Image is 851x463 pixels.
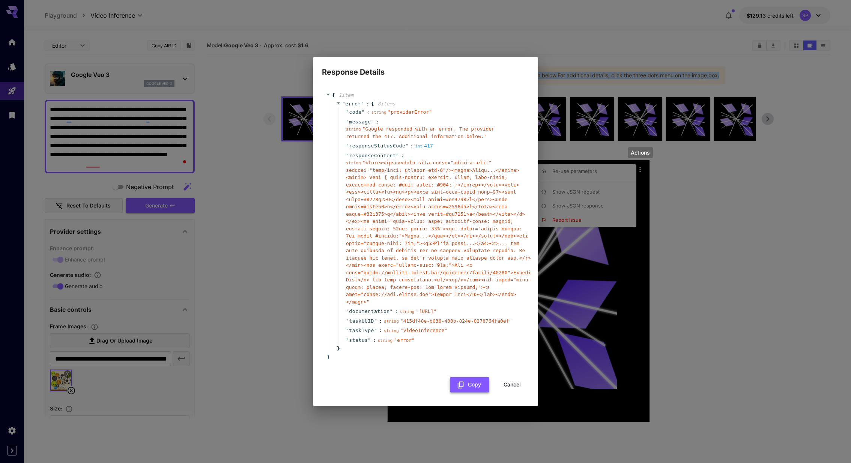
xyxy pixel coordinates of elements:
span: " error " [394,337,415,343]
span: error [345,101,361,107]
span: { [371,100,374,108]
div: 417 [415,142,433,150]
span: " [374,318,377,324]
span: " [362,109,365,115]
span: " Google responded with an error. The provider returned the 417. Additional information below. " [346,126,495,139]
span: " [URL] " [416,308,436,314]
span: 1 item [339,92,353,98]
span: 8 item s [377,101,395,107]
span: " videoInference " [400,328,447,333]
span: code [349,108,361,116]
span: " [346,308,349,314]
span: string [400,309,415,314]
span: string [371,110,386,115]
span: } [326,353,330,361]
span: : [376,118,379,126]
button: Copy [450,377,489,392]
div: Actions [628,147,653,158]
span: " [346,109,349,115]
span: " [368,337,371,343]
span: " [346,119,349,125]
span: " providerError " [388,109,432,115]
span: string [346,127,361,132]
span: message [349,118,371,126]
span: " [346,328,349,333]
span: : [379,317,382,325]
span: " [346,318,349,324]
span: : [366,100,369,108]
h2: Response Details [313,57,538,78]
span: responseContent [349,152,396,159]
span: " 415df48e-d036-400b-824e-0278764fa0ef " [400,318,512,324]
span: status [349,337,368,344]
span: : [401,152,404,159]
span: : [367,108,370,116]
span: } [336,345,340,352]
span: " [374,328,377,333]
span: " [346,153,349,158]
span: " [342,101,345,107]
span: " [346,337,349,343]
span: : [373,337,376,344]
span: " <lore><ipsu><dolo sita-conse="adipisc-elit" seddoei="temp/inci; utlabor=etd-6"/><magna>Aliqu...... [346,160,531,305]
span: string [384,328,399,333]
span: " [390,308,393,314]
span: responseStatusCode [349,142,405,150]
button: Cancel [495,377,529,392]
span: string [384,319,399,324]
span: { [332,92,335,99]
span: : [410,142,413,150]
span: int [415,144,422,149]
span: " [396,153,399,158]
span: : [379,327,382,334]
span: " [405,143,408,149]
span: " [371,119,374,125]
span: " [361,101,364,107]
span: string [377,338,392,343]
span: documentation [349,308,389,315]
span: : [395,308,398,315]
span: taskUUID [349,317,374,325]
span: taskType [349,327,374,334]
span: " [346,143,349,149]
span: string [346,161,361,165]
